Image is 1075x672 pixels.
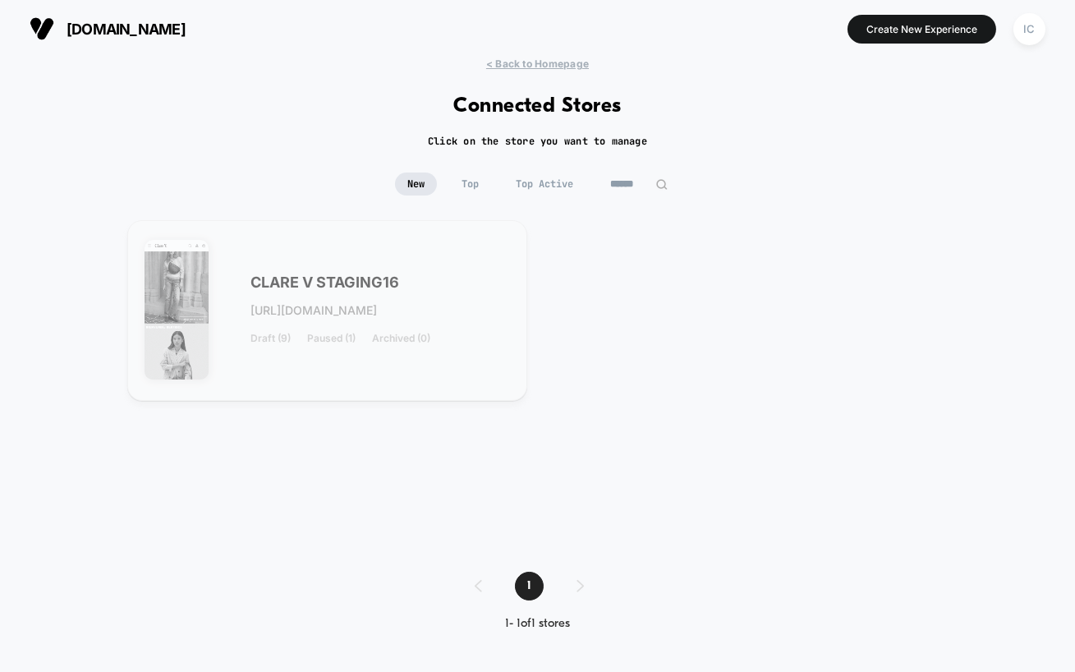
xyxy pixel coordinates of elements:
button: [DOMAIN_NAME] [25,16,191,42]
h1: Connected Stores [453,94,622,118]
div: 1 - 1 of 1 stores [458,617,617,631]
h2: Click on the store you want to manage [428,135,647,148]
span: Top [449,173,491,196]
button: Create New Experience [848,15,996,44]
span: [URL][DOMAIN_NAME] [251,305,378,316]
span: Paused (1) [308,333,356,344]
div: IC [1013,13,1045,45]
img: CLARE_V_STAGING16 [145,240,209,380]
span: [DOMAIN_NAME] [67,21,186,38]
span: Top Active [503,173,586,196]
span: New [395,173,437,196]
button: IC [1008,12,1050,46]
img: edit [655,178,668,191]
img: Visually logo [30,16,54,41]
span: Draft (9) [251,333,292,344]
span: Archived (0) [373,333,431,344]
span: CLARE V STAGING16 [251,277,400,288]
span: < Back to Homepage [486,58,589,70]
span: 1 [515,572,544,601]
